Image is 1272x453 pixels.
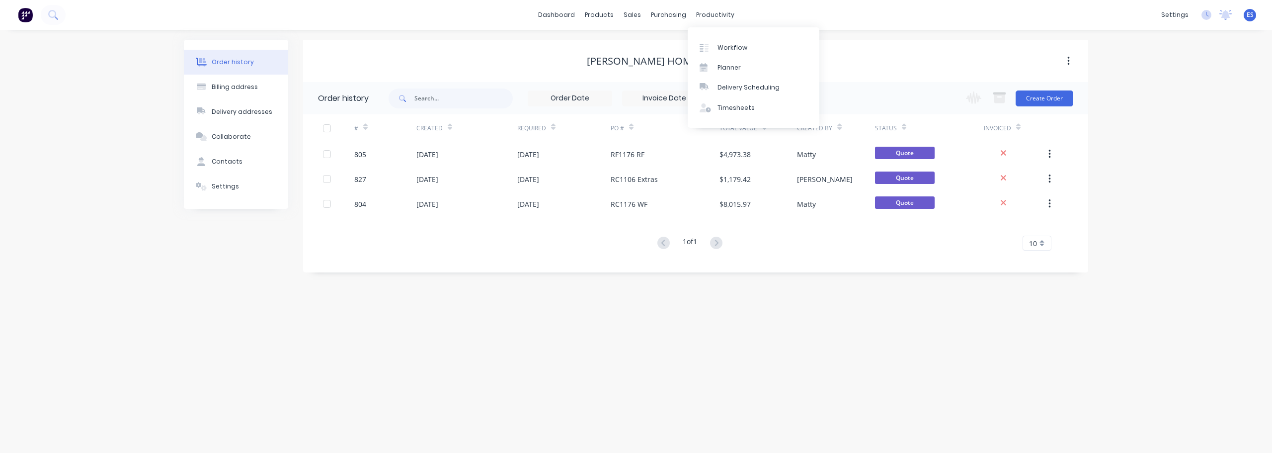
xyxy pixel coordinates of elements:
div: settings [1156,7,1193,22]
span: Quote [875,147,935,159]
span: ES [1247,10,1254,19]
button: Collaborate [184,124,288,149]
div: Required [517,124,546,133]
a: Timesheets [688,98,819,118]
div: Invoiced [984,114,1046,142]
div: RF1176 RF [611,149,644,160]
div: Collaborate [212,132,251,141]
div: Created [416,114,517,142]
div: Order history [212,58,254,67]
div: Status [875,124,897,133]
input: Order Date [528,91,612,106]
div: 1 of 1 [683,236,697,251]
div: Delivery Scheduling [717,83,780,92]
div: Matty [797,149,816,160]
div: Created By [797,114,874,142]
div: Order history [318,92,369,104]
div: $8,015.97 [719,199,751,209]
div: [DATE] [517,149,539,160]
div: Billing address [212,83,258,91]
button: Contacts [184,149,288,174]
input: Invoice Date [623,91,706,106]
span: Quote [875,172,935,184]
div: [DATE] [517,174,539,184]
button: Billing address [184,75,288,99]
a: dashboard [533,7,580,22]
a: Workflow [688,37,819,57]
div: [PERSON_NAME] [797,174,853,184]
div: [DATE] [416,199,438,209]
div: 827 [354,174,366,184]
div: [DATE] [416,149,438,160]
div: Required [517,114,611,142]
a: Delivery Scheduling [688,78,819,97]
div: # [354,124,358,133]
div: [DATE] [416,174,438,184]
div: $1,179.42 [719,174,751,184]
span: 10 [1029,238,1037,249]
div: Delivery addresses [212,107,272,116]
button: Create Order [1016,91,1073,106]
button: Order history [184,50,288,75]
input: Search... [414,89,513,108]
div: PO # [611,114,719,142]
div: RC1106 Extras [611,174,658,184]
button: Delivery addresses [184,99,288,124]
div: purchasing [646,7,691,22]
div: Invoiced [984,124,1011,133]
div: Matty [797,199,816,209]
div: Workflow [717,43,747,52]
button: Settings [184,174,288,199]
div: sales [619,7,646,22]
div: $4,973.38 [719,149,751,160]
div: # [354,114,416,142]
div: [DATE] [517,199,539,209]
a: Planner [688,58,819,78]
div: RC1176 WF [611,199,647,209]
div: Contacts [212,157,242,166]
div: Planner [717,63,741,72]
div: [PERSON_NAME] Homes [GEOGRAPHIC_DATA] [587,55,804,67]
div: Settings [212,182,239,191]
span: Quote [875,196,935,209]
div: PO # [611,124,624,133]
div: Timesheets [717,103,755,112]
div: Status [875,114,984,142]
div: productivity [691,7,739,22]
img: Factory [18,7,33,22]
div: 804 [354,199,366,209]
div: products [580,7,619,22]
div: 805 [354,149,366,160]
div: Created [416,124,443,133]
